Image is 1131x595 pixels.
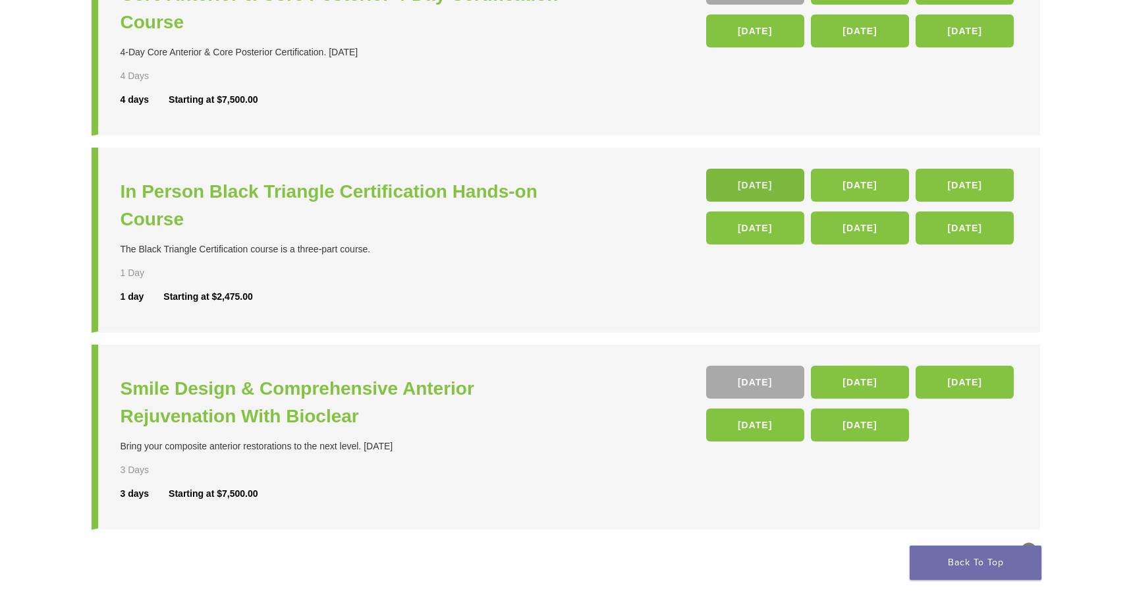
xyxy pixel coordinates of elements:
[811,14,909,47] a: [DATE]
[706,366,804,399] a: [DATE]
[121,69,188,83] div: 4 Days
[811,169,909,202] a: [DATE]
[121,178,569,233] a: In Person Black Triangle Certification Hands-on Course
[706,212,804,244] a: [DATE]
[121,375,569,430] a: Smile Design & Comprehensive Anterior Rejuvenation With Bioclear
[706,409,804,441] a: [DATE]
[121,45,569,59] div: 4-Day Core Anterior & Core Posterior Certification. [DATE]
[121,487,169,501] div: 3 days
[706,14,804,47] a: [DATE]
[121,242,569,256] div: The Black Triangle Certification course is a three-part course.
[1019,540,1039,560] img: Arlo training & Event Software
[163,290,252,304] div: Starting at $2,475.00
[706,169,1018,251] div: , , , , ,
[910,546,1041,580] a: Back To Top
[811,366,909,399] a: [DATE]
[706,169,804,202] a: [DATE]
[121,439,569,453] div: Bring your composite anterior restorations to the next level. [DATE]
[706,366,1018,448] div: , , , ,
[916,14,1014,47] a: [DATE]
[916,212,1014,244] a: [DATE]
[121,463,188,477] div: 3 Days
[811,409,909,441] a: [DATE]
[169,487,258,501] div: Starting at $7,500.00
[121,93,169,107] div: 4 days
[811,212,909,244] a: [DATE]
[916,169,1014,202] a: [DATE]
[169,93,258,107] div: Starting at $7,500.00
[121,290,164,304] div: 1 day
[121,266,188,280] div: 1 Day
[916,366,1014,399] a: [DATE]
